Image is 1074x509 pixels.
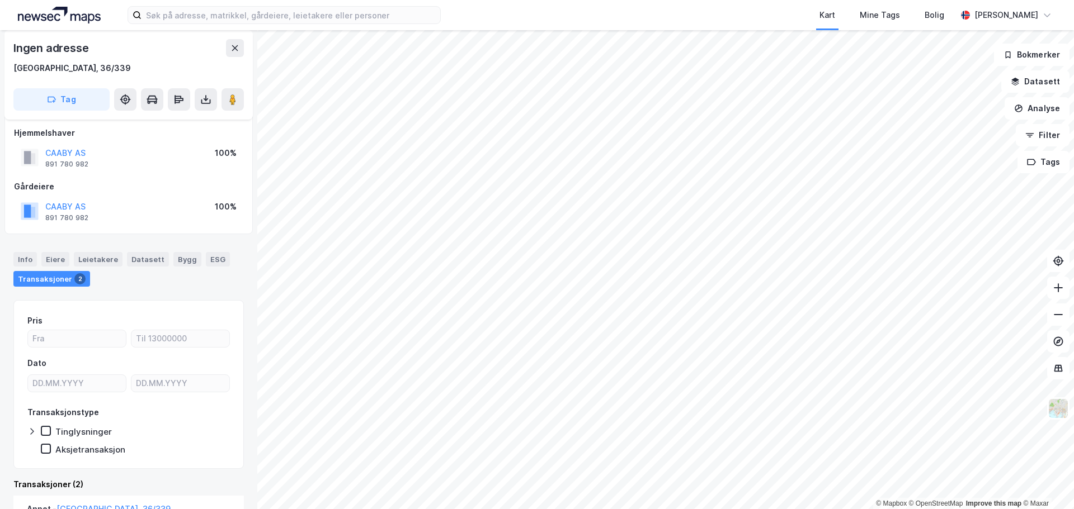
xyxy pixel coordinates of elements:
input: Søk på adresse, matrikkel, gårdeiere, leietakere eller personer [142,7,440,23]
div: Transaksjonstype [27,406,99,419]
div: Gårdeiere [14,180,243,193]
div: Datasett [127,252,169,267]
div: Aksjetransaksjon [55,444,125,455]
div: Pris [27,314,43,327]
a: Improve this map [966,500,1021,507]
button: Analyse [1005,97,1070,120]
div: 100% [215,200,237,213]
div: Info [13,252,37,267]
iframe: Chat Widget [1018,455,1074,509]
div: Mine Tags [860,8,900,22]
div: Tinglysninger [55,426,112,437]
button: Tags [1018,151,1070,173]
a: OpenStreetMap [909,500,963,507]
div: Kart [819,8,835,22]
img: Z [1048,398,1069,419]
div: 891 780 982 [45,160,88,169]
a: Mapbox [876,500,907,507]
div: Hjemmelshaver [14,126,243,140]
button: Datasett [1001,70,1070,93]
input: Til 13000000 [131,330,229,347]
div: Dato [27,356,46,370]
input: Fra [28,330,126,347]
button: Filter [1016,124,1070,146]
input: DD.MM.YYYY [28,375,126,392]
button: Bokmerker [994,44,1070,66]
div: Leietakere [74,252,123,267]
div: 100% [215,146,237,160]
input: DD.MM.YYYY [131,375,229,392]
div: Transaksjoner [13,271,90,287]
div: Ingen adresse [13,39,91,57]
button: Tag [13,88,110,111]
div: [GEOGRAPHIC_DATA], 36/339 [13,61,131,75]
img: logo.a4113a55bc3d86da70a041830d287a7e.svg [18,7,101,23]
div: Eiere [41,252,69,267]
div: ESG [206,252,230,267]
div: 891 780 982 [45,213,88,222]
div: Transaksjoner (2) [13,478,244,491]
div: [PERSON_NAME] [974,8,1038,22]
div: Bygg [173,252,201,267]
div: Bolig [925,8,944,22]
div: 2 [74,273,86,284]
